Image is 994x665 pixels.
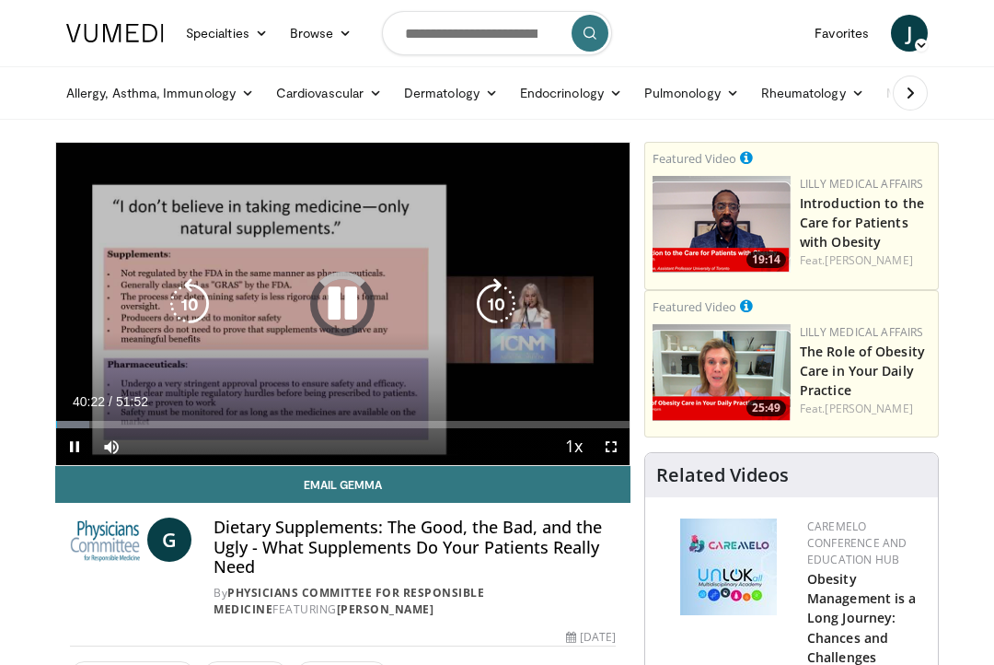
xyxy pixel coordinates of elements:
h4: Related Videos [656,464,789,486]
a: Allergy, Asthma, Immunology [55,75,265,111]
a: J [891,15,928,52]
div: Progress Bar [56,421,630,428]
span: 19:14 [746,251,786,268]
a: Pulmonology [633,75,750,111]
a: Browse [279,15,364,52]
div: [DATE] [566,629,616,646]
span: / [109,394,112,409]
a: [PERSON_NAME] [825,252,912,268]
a: Favorites [803,15,880,52]
button: Fullscreen [593,428,630,465]
button: Mute [93,428,130,465]
a: G [147,518,191,562]
a: Rheumatology [750,75,875,111]
div: By FEATURING [214,585,616,618]
a: Dermatology [393,75,509,111]
button: Pause [56,428,93,465]
img: 45df64a9-a6de-482c-8a90-ada250f7980c.png.150x105_q85_autocrop_double_scale_upscale_version-0.2.jpg [680,519,777,615]
input: Search topics, interventions [382,11,612,55]
span: 40:22 [73,394,105,409]
a: [PERSON_NAME] [825,401,912,416]
a: Introduction to the Care for Patients with Obesity [800,194,924,251]
img: VuMedi Logo [66,24,164,42]
small: Featured Video [653,298,736,315]
a: Specialties [175,15,279,52]
h4: Dietary Supplements: The Good, the Bad, and the Ugly - What Supplements Do Your Patients Really Need [214,518,616,577]
small: Featured Video [653,150,736,167]
a: Lilly Medical Affairs [800,176,924,192]
img: e1208b6b-349f-4914-9dd7-f97803bdbf1d.png.150x105_q85_crop-smart_upscale.png [653,324,791,421]
a: 25:49 [653,324,791,421]
img: acc2e291-ced4-4dd5-b17b-d06994da28f3.png.150x105_q85_crop-smart_upscale.png [653,176,791,273]
button: Playback Rate [556,428,593,465]
a: 19:14 [653,176,791,273]
a: Physicians Committee for Responsible Medicine [214,585,484,617]
video-js: Video Player [56,143,630,465]
a: The Role of Obesity Care in Your Daily Practice [800,343,925,399]
div: Feat. [800,401,930,417]
a: Email Gemma [55,466,630,503]
a: Endocrinology [509,75,633,111]
a: [PERSON_NAME] [337,601,434,617]
a: Cardiovascular [265,75,393,111]
div: Feat. [800,252,930,269]
span: 25:49 [746,400,786,416]
span: 51:52 [116,394,148,409]
a: CaReMeLO Conference and Education Hub [807,519,907,567]
a: Lilly Medical Affairs [800,324,924,340]
img: Physicians Committee for Responsible Medicine [70,518,140,562]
